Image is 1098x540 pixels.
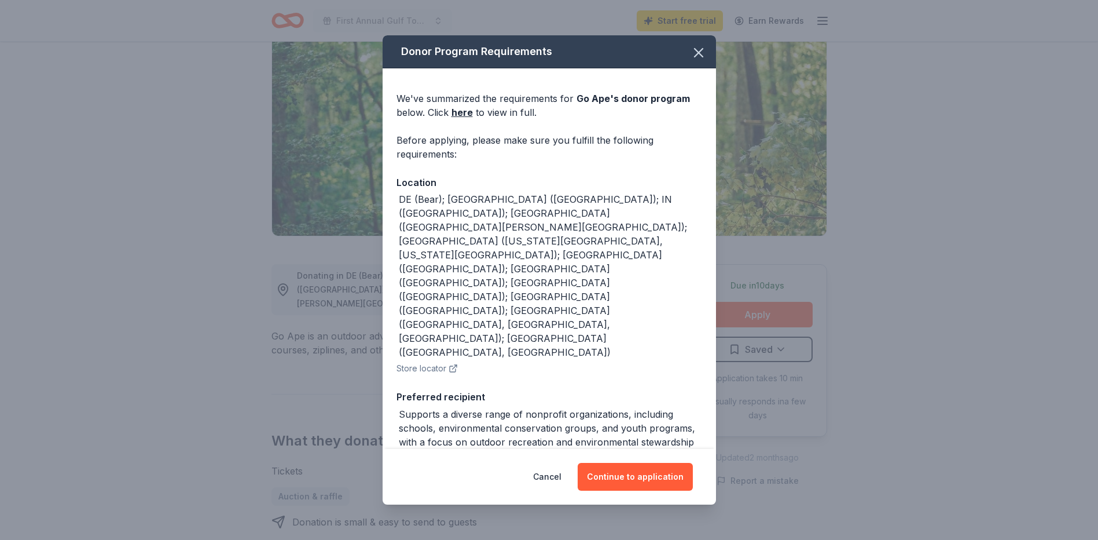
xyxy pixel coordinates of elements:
[396,362,458,375] button: Store locator
[383,35,716,68] div: Donor Program Requirements
[399,407,702,449] div: Supports a diverse range of nonprofit organizations, including schools, environmental conservatio...
[396,389,702,404] div: Preferred recipient
[578,463,693,491] button: Continue to application
[576,93,690,104] span: Go Ape 's donor program
[396,175,702,190] div: Location
[451,105,473,119] a: here
[533,463,561,491] button: Cancel
[396,92,702,119] div: We've summarized the requirements for below. Click to view in full.
[396,133,702,161] div: Before applying, please make sure you fulfill the following requirements:
[399,192,702,359] div: DE (Bear); [GEOGRAPHIC_DATA] ([GEOGRAPHIC_DATA]); IN ([GEOGRAPHIC_DATA]); [GEOGRAPHIC_DATA] ([GEO...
